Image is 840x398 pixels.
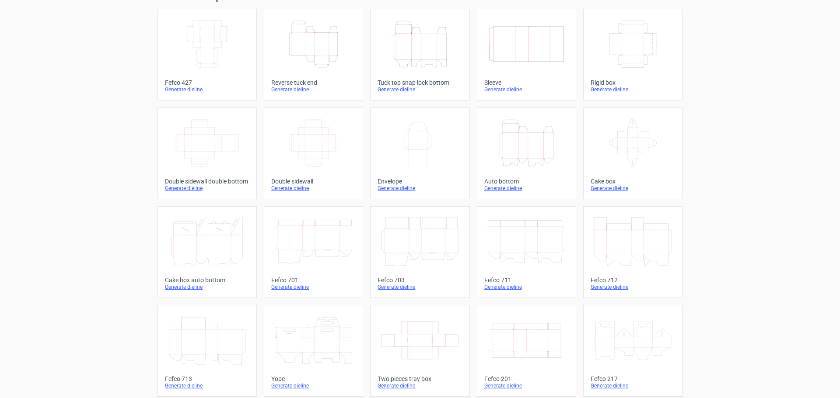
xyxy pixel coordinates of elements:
[271,375,356,382] div: Yope
[165,185,249,192] div: Generate dieline
[271,382,356,389] div: Generate dieline
[378,284,462,291] div: Generate dieline
[591,178,675,185] div: Cake box
[484,79,569,86] div: Sleeve
[165,382,249,389] div: Generate dieline
[271,86,356,93] div: Generate dieline
[477,206,576,298] a: Fefco 711Generate dieline
[477,305,576,397] a: Fefco 201Generate dieline
[591,382,675,389] div: Generate dieline
[583,206,682,298] a: Fefco 712Generate dieline
[591,86,675,93] div: Generate dieline
[591,277,675,284] div: Fefco 712
[477,9,576,100] a: SleeveGenerate dieline
[591,185,675,192] div: Generate dieline
[484,86,569,93] div: Generate dieline
[378,382,462,389] div: Generate dieline
[583,305,682,397] a: Fefco 217Generate dieline
[165,79,249,86] div: Fefco 427
[484,375,569,382] div: Fefco 201
[271,79,356,86] div: Reverse tuck end
[378,375,462,382] div: Two pieces tray box
[370,107,469,199] a: EnvelopeGenerate dieline
[378,185,462,192] div: Generate dieline
[264,305,363,397] a: YopeGenerate dieline
[484,284,569,291] div: Generate dieline
[165,178,249,185] div: Double sidewall double bottom
[378,178,462,185] div: Envelope
[484,185,569,192] div: Generate dieline
[271,185,356,192] div: Generate dieline
[157,206,257,298] a: Cake box auto bottomGenerate dieline
[591,375,675,382] div: Fefco 217
[271,277,356,284] div: Fefco 701
[378,86,462,93] div: Generate dieline
[165,86,249,93] div: Generate dieline
[165,277,249,284] div: Cake box auto bottom
[477,107,576,199] a: Auto bottomGenerate dieline
[484,277,569,284] div: Fefco 711
[583,9,682,100] a: Rigid boxGenerate dieline
[157,9,257,100] a: Fefco 427Generate dieline
[271,284,356,291] div: Generate dieline
[264,9,363,100] a: Reverse tuck endGenerate dieline
[157,107,257,199] a: Double sidewall double bottomGenerate dieline
[591,284,675,291] div: Generate dieline
[264,206,363,298] a: Fefco 701Generate dieline
[271,178,356,185] div: Double sidewall
[165,284,249,291] div: Generate dieline
[370,206,469,298] a: Fefco 703Generate dieline
[583,107,682,199] a: Cake boxGenerate dieline
[484,178,569,185] div: Auto bottom
[370,305,469,397] a: Two pieces tray boxGenerate dieline
[591,79,675,86] div: Rigid box
[264,107,363,199] a: Double sidewallGenerate dieline
[157,305,257,397] a: Fefco 713Generate dieline
[484,382,569,389] div: Generate dieline
[165,375,249,382] div: Fefco 713
[370,9,469,100] a: Tuck top snap lock bottomGenerate dieline
[378,277,462,284] div: Fefco 703
[378,79,462,86] div: Tuck top snap lock bottom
